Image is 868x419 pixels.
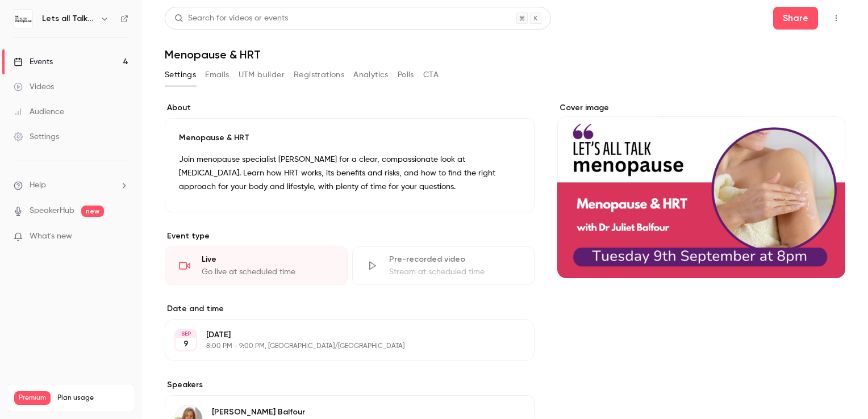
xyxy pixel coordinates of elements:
[206,342,474,351] p: 8:00 PM - 9:00 PM, [GEOGRAPHIC_DATA]/[GEOGRAPHIC_DATA]
[174,12,288,24] div: Search for videos or events
[212,407,461,418] p: [PERSON_NAME] Balfour
[14,106,64,118] div: Audience
[294,66,344,84] button: Registrations
[773,7,818,30] button: Share
[202,266,333,278] div: Go live at scheduled time
[423,66,439,84] button: CTA
[353,66,389,84] button: Analytics
[42,13,95,24] h6: Lets all Talk Menopause LIVE
[205,66,229,84] button: Emails
[165,48,845,61] h1: Menopause & HRT
[165,231,535,242] p: Event type
[165,66,196,84] button: Settings
[14,131,59,143] div: Settings
[239,66,285,84] button: UTM builder
[202,254,333,265] div: Live
[115,232,128,242] iframe: Noticeable Trigger
[30,231,72,242] span: What's new
[183,338,189,350] p: 9
[179,153,520,194] p: Join menopause specialist [PERSON_NAME] for a clear, compassionate look at [MEDICAL_DATA]. Learn ...
[352,246,535,285] div: Pre-recorded videoStream at scheduled time
[14,179,128,191] li: help-dropdown-opener
[557,102,845,278] section: Cover image
[81,206,104,217] span: new
[165,246,348,285] div: LiveGo live at scheduled time
[14,56,53,68] div: Events
[206,329,474,341] p: [DATE]
[14,81,54,93] div: Videos
[398,66,414,84] button: Polls
[14,10,32,28] img: Lets all Talk Menopause LIVE
[176,330,196,338] div: SEP
[57,393,128,403] span: Plan usage
[30,205,74,217] a: SpeakerHub
[165,102,535,114] label: About
[389,266,521,278] div: Stream at scheduled time
[165,303,535,315] label: Date and time
[165,379,535,391] label: Speakers
[30,179,46,191] span: Help
[14,391,51,405] span: Premium
[179,132,520,144] p: Menopause & HRT
[389,254,521,265] div: Pre-recorded video
[557,102,845,114] label: Cover image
